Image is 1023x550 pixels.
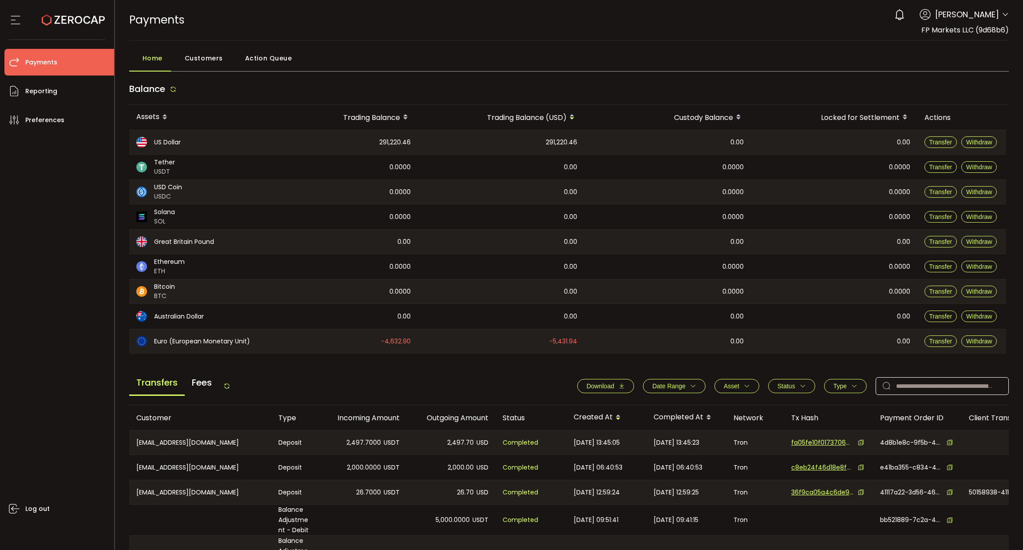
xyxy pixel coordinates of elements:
button: Withdraw [961,286,997,297]
span: Bitcoin [154,282,175,291]
span: c8eb24f46d18e8f228316891cf71bee1ff83136b7a12ff151c18fb3d36aef491 [791,463,853,472]
span: 0.0000 [389,262,411,272]
span: [DATE] 13:45:23 [654,438,699,448]
span: Transfer [929,163,952,171]
span: Customers [185,49,223,67]
span: [DATE] 12:59:24 [574,487,620,498]
span: ETH [154,267,185,276]
span: 0.00 [730,336,744,347]
span: 0.0000 [722,162,744,172]
button: Withdraw [961,261,997,272]
span: Withdraw [966,263,992,270]
div: Trading Balance [267,110,418,125]
span: Completed [503,438,538,448]
div: Balance Adjustment - Debit [271,505,318,535]
span: Withdraw [966,338,992,345]
button: Withdraw [961,311,997,322]
span: 291,220.46 [546,137,577,147]
span: USD [476,462,488,473]
span: Transfer [929,213,952,220]
img: sol_portfolio.png [136,211,147,222]
div: Actions [917,112,1006,123]
span: Fees [185,371,219,395]
span: Preferences [25,114,64,127]
button: Transfer [924,286,957,297]
span: Withdraw [966,188,992,195]
span: Transfer [929,139,952,146]
span: 0.0000 [389,162,411,172]
span: 0.00 [730,137,744,147]
button: Type [824,379,867,393]
span: Action Queue [245,49,292,67]
button: Transfer [924,311,957,322]
span: [DATE] 09:51:41 [574,515,619,525]
span: 5,000.0000 [436,515,470,525]
span: Reporting [25,85,57,98]
span: SOL [154,217,175,226]
span: Great Britain Pound [154,237,214,247]
span: Transfers [129,371,185,396]
span: fa05fe10f0173706048cfb3f1a4313a30468ff885c6373df269f8ef43d90c0af [791,438,853,447]
div: Custody Balance [584,110,751,125]
button: Download [577,379,634,393]
span: Home [143,49,163,67]
span: Transfer [929,263,952,270]
span: Log out [25,502,50,515]
span: 0.0000 [889,262,910,272]
span: USDT [472,515,488,525]
span: Transfer [929,338,952,345]
span: USDT [384,462,400,473]
span: 0.0000 [389,287,411,297]
div: Tron [726,455,784,480]
div: Assets [129,110,267,125]
span: e41ba355-c834-43ab-9cda-188e081d05ee [880,463,942,472]
span: Euro (European Monetary Unit) [154,337,250,346]
span: 0.00 [397,237,411,247]
span: Transfer [929,288,952,295]
div: Chat Widget [979,507,1023,550]
span: 0.0000 [389,212,411,222]
span: 41117a22-3d56-4600-a94c-16701a4ba513 [880,488,942,497]
img: btc_portfolio.svg [136,286,147,297]
span: 0.0000 [722,262,744,272]
span: US Dollar [154,138,181,147]
span: Completed [503,487,538,498]
span: bb521889-7c2a-485c-a8d4-fa0afcafb12c_2 [880,515,942,525]
div: Deposit [271,480,318,504]
img: usdt_portfolio.svg [136,162,147,172]
img: eur_portfolio.svg [136,336,147,347]
span: 26.70 [457,487,474,498]
button: Transfer [924,136,957,148]
span: [DATE] 06:40:53 [574,462,623,473]
button: Transfer [924,261,957,272]
span: Withdraw [966,213,992,220]
span: Transfer [929,313,952,320]
span: 0.00 [564,212,577,222]
span: [DATE] 09:41:15 [654,515,698,525]
span: [DATE] 12:59:25 [654,487,699,498]
span: 2,000.00 [448,462,474,473]
span: -5,431.94 [549,336,577,347]
span: 0.0000 [389,187,411,197]
div: Created At [567,410,646,425]
span: 0.00 [897,336,910,347]
span: Solana [154,207,175,217]
span: 0.00 [897,237,910,247]
div: Tron [726,505,784,535]
span: 0.00 [897,311,910,322]
span: Tether [154,158,175,167]
span: Payments [25,56,57,69]
div: Status [496,413,567,423]
span: 0.00 [730,311,744,322]
span: Balance [129,83,165,95]
span: 0.00 [564,237,577,247]
span: 0.00 [564,187,577,197]
span: USD Coin [154,183,182,192]
div: Tron [726,480,784,504]
button: Transfer [924,161,957,173]
span: 0.0000 [889,162,910,172]
span: [PERSON_NAME] [935,8,999,20]
span: 0.00 [564,162,577,172]
span: Type [833,383,847,390]
button: Transfer [924,211,957,223]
